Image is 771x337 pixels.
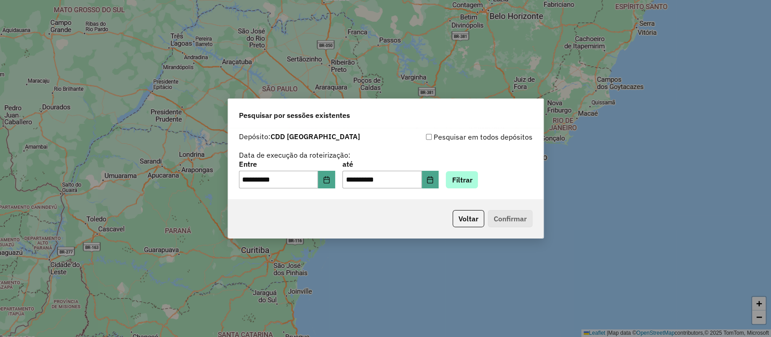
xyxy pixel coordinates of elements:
label: Entre [239,159,335,169]
button: Choose Date [318,171,335,189]
span: Pesquisar por sessões existentes [239,110,350,121]
strong: CDD [GEOGRAPHIC_DATA] [271,132,360,141]
label: até [342,159,439,169]
div: Pesquisar em todos depósitos [386,131,533,142]
button: Voltar [453,210,484,227]
label: Depósito: [239,131,360,142]
button: Filtrar [446,171,478,188]
button: Choose Date [422,171,439,189]
label: Data de execução da roteirização: [239,150,350,160]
